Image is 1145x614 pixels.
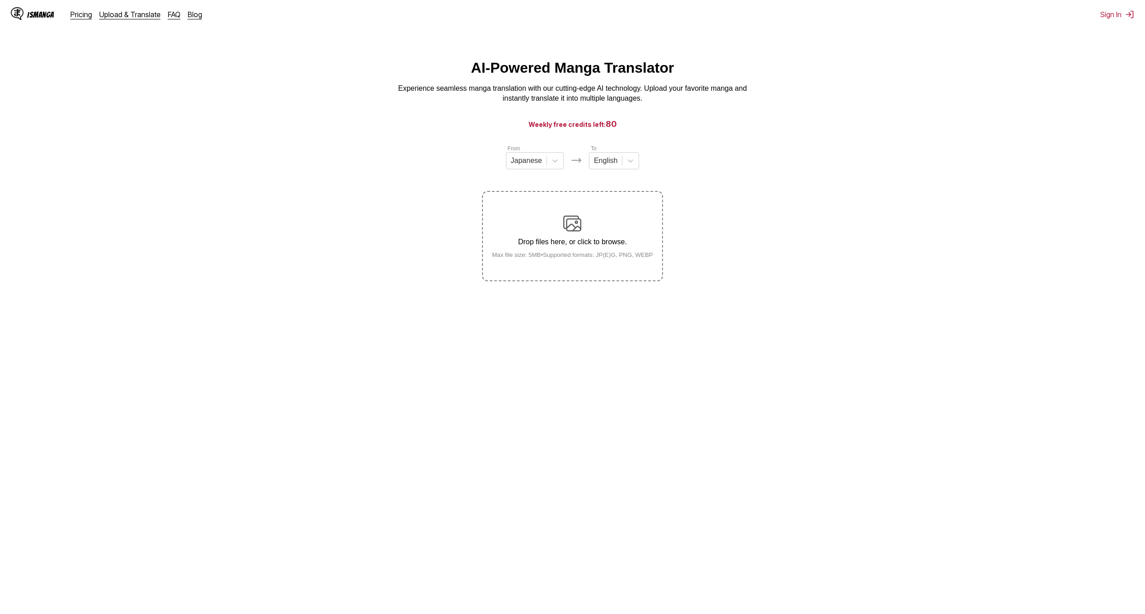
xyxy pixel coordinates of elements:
[27,10,54,19] div: IsManga
[99,10,161,19] a: Upload & Translate
[22,118,1123,130] h3: Weekly free credits left:
[485,251,660,258] small: Max file size: 5MB • Supported formats: JP(E)G, PNG, WEBP
[1125,10,1134,19] img: Sign out
[168,10,181,19] a: FAQ
[188,10,202,19] a: Blog
[606,119,617,129] span: 80
[70,10,92,19] a: Pricing
[1100,10,1134,19] button: Sign In
[591,145,597,152] label: To
[11,7,70,22] a: IsManga LogoIsManga
[571,155,582,166] img: Languages icon
[508,145,520,152] label: From
[392,84,753,104] p: Experience seamless manga translation with our cutting-edge AI technology. Upload your favorite m...
[485,238,660,246] p: Drop files here, or click to browse.
[471,60,674,76] h1: AI-Powered Manga Translator
[11,7,23,20] img: IsManga Logo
